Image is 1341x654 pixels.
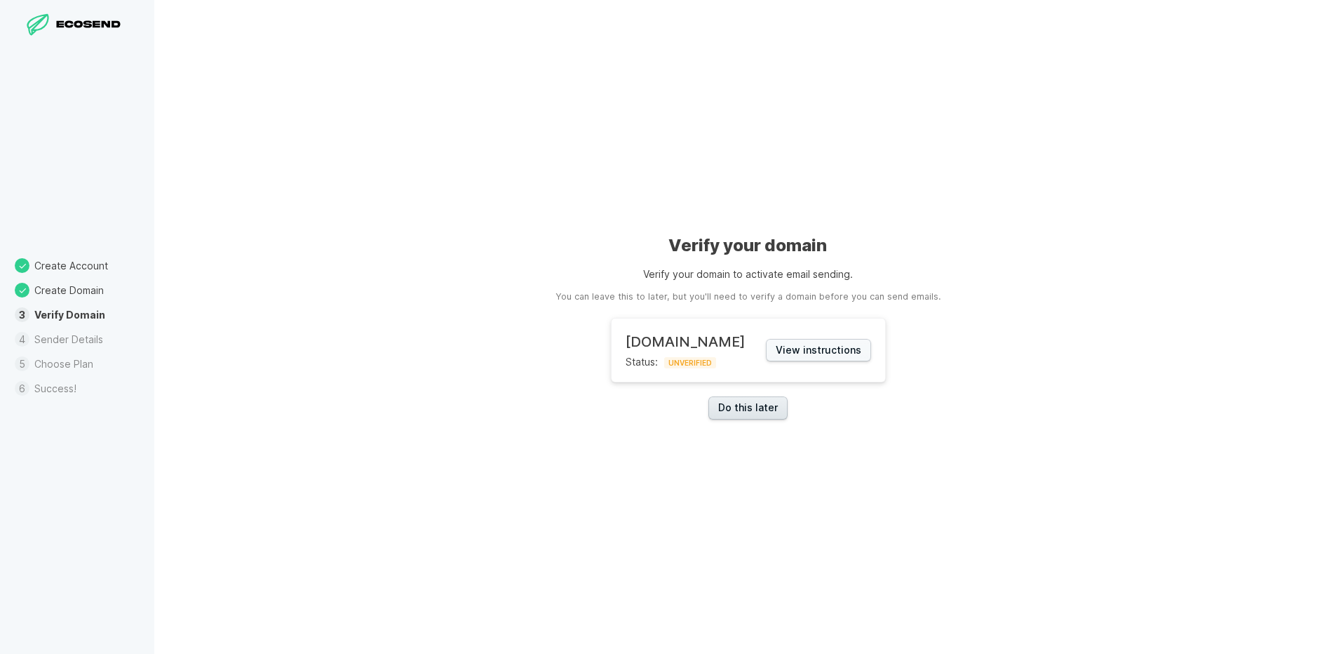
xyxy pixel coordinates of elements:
aside: You can leave this to later, but you'll need to verify a domain before you can send emails. [555,291,941,304]
h1: Verify your domain [668,234,827,257]
div: Status: [626,333,745,367]
span: UNVERIFIED [664,357,716,368]
h2: [DOMAIN_NAME] [626,333,745,350]
button: View instructions [766,339,871,362]
p: Verify your domain to activate email sending. [643,267,853,281]
a: Do this later [708,396,788,420]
